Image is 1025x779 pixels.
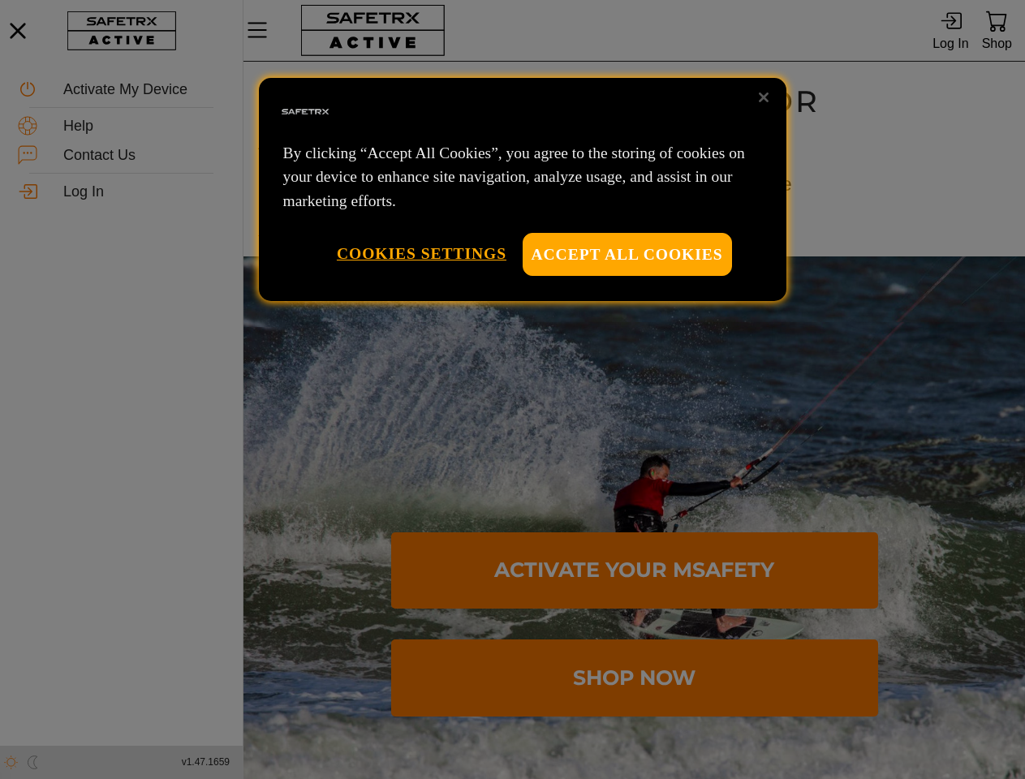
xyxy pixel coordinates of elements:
[337,233,506,274] button: Cookies Settings
[259,78,786,301] div: Privacy
[746,80,782,115] button: Close
[523,233,732,276] button: Accept All Cookies
[279,86,331,138] img: Safe Tracks
[283,141,762,213] p: By clicking “Accept All Cookies”, you agree to the storing of cookies on your device to enhance s...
